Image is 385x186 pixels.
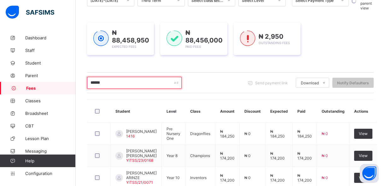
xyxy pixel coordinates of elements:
span: ₦ 174,200 [220,151,235,161]
span: Notify Defaulters [337,81,369,85]
span: ₦ 174,200 [297,151,312,161]
span: Student [25,60,76,65]
span: ₦ 88,458,950 [112,29,149,44]
span: ₦ 2,950 [259,33,283,40]
span: Outstanding Fees [259,41,290,45]
span: ₦ 0 [244,175,251,180]
span: Paid Fees [185,45,201,48]
img: paid-1.3eb1404cbcb1d3b736510a26bbfa3ccb.svg [166,31,182,46]
span: ₦ 174,200 [270,151,285,161]
img: expected-1.03dd87d44185fb6c27cc9b2570c10499.svg [93,31,109,46]
span: Dashboard [25,35,76,40]
span: Help [25,158,75,163]
span: Configuration [25,171,75,176]
span: ₦ 0 [322,153,328,158]
span: Pre Nursery One [166,127,180,141]
th: Student [111,100,162,123]
span: ₦ 88,456,000 [185,29,223,44]
th: Actions [349,100,377,123]
span: Classes [25,98,76,103]
img: outstanding-1.146d663e52f09953f639664a84e30106.svg [240,31,255,46]
span: [PERSON_NAME] [PERSON_NAME] [126,149,157,158]
th: Paid [293,100,317,123]
span: Dragonflies [190,131,210,136]
span: CBT [25,123,76,128]
th: Outstanding [317,100,349,123]
span: [PERSON_NAME] ARINZE [126,171,157,180]
span: ₦ 184,250 [220,129,235,138]
span: ₦ 174,200 [220,173,235,183]
span: Fees [26,86,76,91]
th: Expected [265,100,293,123]
span: Champions [190,153,210,158]
span: ₦ 184,250 [270,129,285,138]
span: YITSS/21/0071 [126,180,153,185]
span: ₦ 0 [322,131,328,136]
th: Amount [215,100,240,123]
span: Year 10 [166,175,180,180]
span: View [359,153,368,158]
span: Download [301,81,319,85]
span: Parent [25,73,76,78]
span: ₦ 174,200 [270,173,285,183]
span: ₦ 0 [322,175,328,180]
span: View [359,131,368,136]
span: View [359,175,368,180]
span: ₦ 0 [244,131,251,136]
span: Inventors [190,175,207,180]
span: ₦ 0 [244,153,251,158]
span: ₦ 184,250 [297,129,312,138]
span: Year 8 [166,153,178,158]
th: Class [185,100,215,123]
th: Level [162,100,185,123]
span: [PERSON_NAME] [126,129,157,134]
span: Broadsheet [25,111,76,116]
span: Lesson Plan [25,136,76,141]
span: Send payment link [255,81,288,85]
span: YITSS/23/0168 [126,158,153,163]
span: 1416 [126,134,135,138]
img: safsims [6,6,54,19]
span: Expected Fees [112,45,136,48]
span: Messaging [25,149,76,154]
th: Discount [240,100,265,123]
span: Staff [25,48,76,53]
span: ₦ 174,200 [297,173,312,183]
button: Open asap [360,164,379,183]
